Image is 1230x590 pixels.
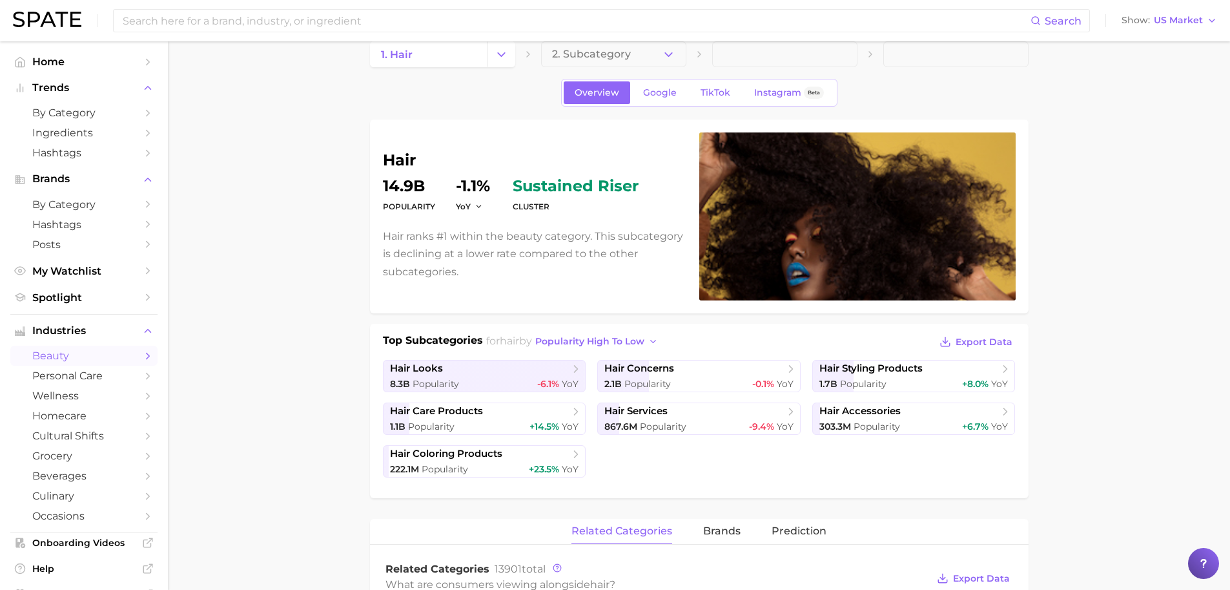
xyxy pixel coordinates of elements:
[819,421,851,432] span: 303.3m
[991,378,1008,390] span: YoY
[743,81,835,104] a: InstagramBeta
[777,378,794,390] span: YoY
[936,333,1015,351] button: Export Data
[604,363,674,375] span: hair concerns
[10,143,158,163] a: Hashtags
[640,421,686,432] span: Popularity
[32,390,136,402] span: wellness
[32,510,136,522] span: occasions
[385,563,489,575] span: Related Categories
[422,463,468,475] span: Popularity
[486,335,662,347] span: for by
[32,490,136,502] span: culinary
[749,421,774,432] span: -9.4%
[10,261,158,281] a: My Watchlist
[703,525,741,537] span: brands
[383,153,684,168] h1: hair
[513,199,639,215] dt: cluster
[32,173,136,185] span: Brands
[772,525,826,537] span: Prediction
[390,378,410,390] span: 8.3b
[1122,17,1150,24] span: Show
[10,346,158,366] a: beauty
[500,335,519,347] span: hair
[962,378,989,390] span: +8.0%
[10,78,158,98] button: Trends
[381,48,413,61] span: 1. hair
[456,178,492,194] dd: -1.1%
[390,448,502,460] span: hair coloring products
[819,378,837,390] span: 1.7b
[32,265,136,277] span: My Watchlist
[564,81,630,104] a: Overview
[456,201,471,212] span: YoY
[32,147,136,159] span: Hashtags
[383,178,435,194] dd: 14.9b
[32,563,136,574] span: Help
[604,421,637,432] span: 867.6m
[383,403,586,435] a: hair care products1.1b Popularity+14.5% YoY
[13,12,81,27] img: SPATE
[513,178,639,194] span: sustained riser
[487,41,515,67] button: Change Category
[643,87,677,98] span: Google
[10,366,158,386] a: personal care
[32,470,136,482] span: beverages
[812,403,1016,435] a: hair accessories303.3m Popularity+6.7% YoY
[535,336,644,347] span: popularity high to low
[604,405,668,417] span: hair services
[529,421,559,432] span: +14.5%
[32,238,136,251] span: Posts
[812,360,1016,392] a: hair styling products1.7b Popularity+8.0% YoY
[624,378,671,390] span: Popularity
[383,227,684,280] p: Hair ranks #1 within the beauty category. This subcategory is declining at a lower rate compared ...
[32,410,136,422] span: homecare
[1118,12,1220,29] button: ShowUS Market
[32,430,136,442] span: cultural shifts
[575,87,619,98] span: Overview
[10,169,158,189] button: Brands
[777,421,794,432] span: YoY
[408,421,455,432] span: Popularity
[541,41,686,67] button: 2. Subcategory
[32,291,136,304] span: Spotlight
[752,378,774,390] span: -0.1%
[819,405,901,417] span: hair accessories
[10,406,158,426] a: homecare
[1045,15,1081,27] span: Search
[10,506,158,526] a: occasions
[10,215,158,235] a: Hashtags
[10,386,158,406] a: wellness
[32,107,136,119] span: by Category
[383,333,483,352] h1: Top Subcategories
[32,537,136,549] span: Onboarding Videos
[840,378,887,390] span: Popularity
[1154,17,1203,24] span: US Market
[854,421,900,432] span: Popularity
[495,563,522,575] span: 13901
[10,288,158,308] a: Spotlight
[383,360,586,392] a: hair looks8.3b Popularity-6.1% YoY
[934,569,1012,587] button: Export Data
[383,445,586,478] a: hair coloring products222.1m Popularity+23.5% YoY
[562,378,579,390] span: YoY
[32,198,136,211] span: by Category
[390,363,443,375] span: hair looks
[413,378,459,390] span: Popularity
[32,450,136,462] span: grocery
[953,573,1010,584] span: Export Data
[10,52,158,72] a: Home
[597,403,801,435] a: hair services867.6m Popularity-9.4% YoY
[10,123,158,143] a: Ingredients
[390,421,405,432] span: 1.1b
[962,421,989,432] span: +6.7%
[10,103,158,123] a: by Category
[10,486,158,506] a: culinary
[690,81,741,104] a: TikTok
[537,378,559,390] span: -6.1%
[552,48,631,60] span: 2. Subcategory
[32,127,136,139] span: Ingredients
[10,235,158,255] a: Posts
[562,421,579,432] span: YoY
[808,87,820,98] span: Beta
